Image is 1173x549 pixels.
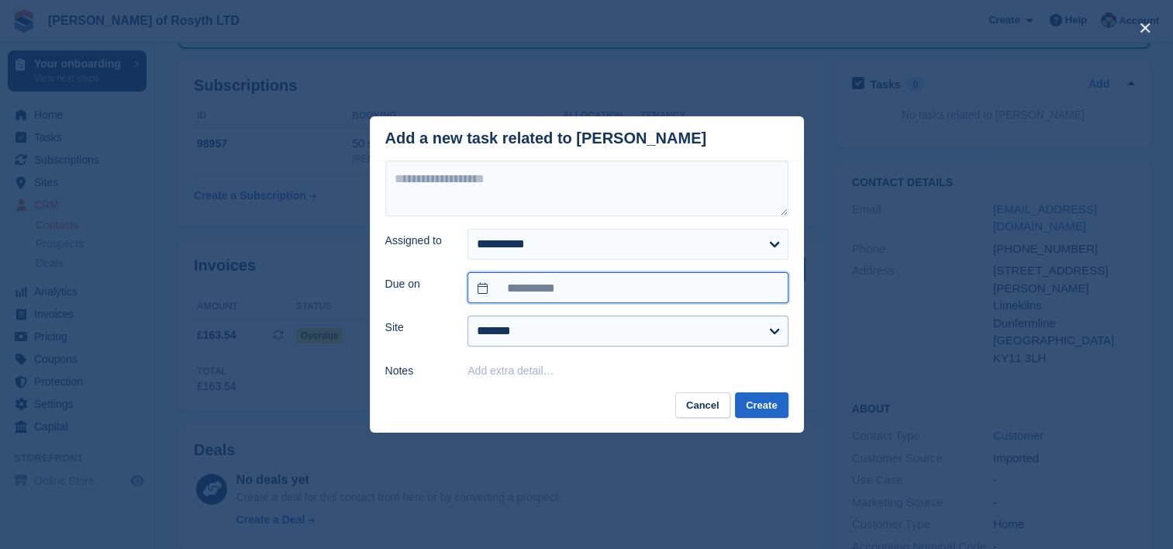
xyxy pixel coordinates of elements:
button: Cancel [675,392,730,418]
button: Create [735,392,788,418]
button: Add extra detail… [467,364,554,377]
label: Due on [385,276,450,292]
label: Notes [385,363,450,379]
div: Add a new task related to [PERSON_NAME] [385,129,707,147]
label: Assigned to [385,233,450,249]
button: close [1133,16,1157,40]
label: Site [385,319,450,336]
